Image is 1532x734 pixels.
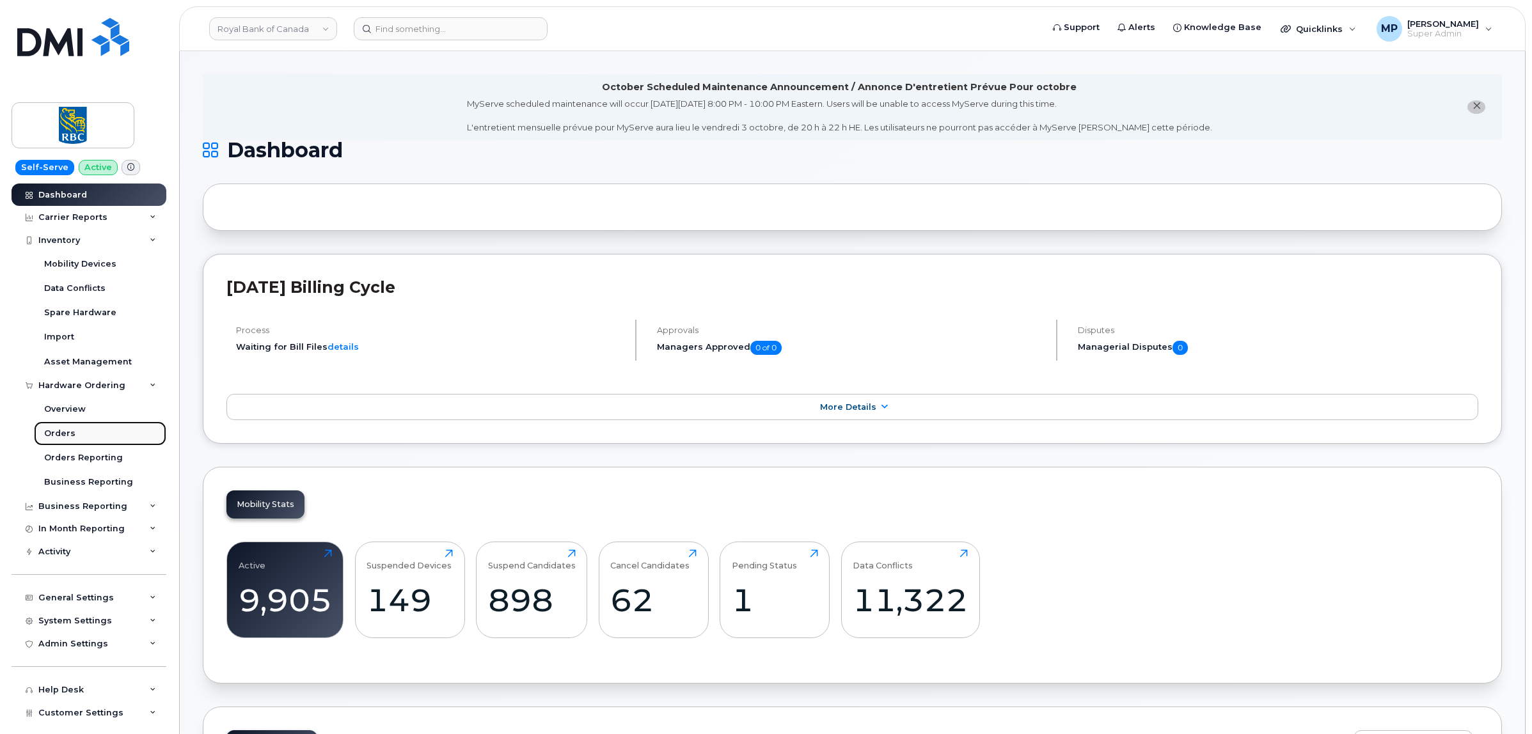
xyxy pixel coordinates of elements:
h4: Process [236,325,624,335]
a: Data Conflicts11,322 [853,549,968,631]
a: Pending Status1 [732,549,818,631]
div: 1 [732,581,818,619]
div: October Scheduled Maintenance Announcement / Annonce D'entretient Prévue Pour octobre [602,81,1077,94]
h2: [DATE] Billing Cycle [226,277,1478,297]
div: 11,322 [853,581,968,619]
div: Active [239,549,265,570]
span: More Details [820,402,876,412]
div: MyServe scheduled maintenance will occur [DATE][DATE] 8:00 PM - 10:00 PM Eastern. Users will be u... [467,98,1212,134]
h5: Managerial Disputes [1078,341,1478,355]
div: 9,905 [239,581,332,619]
span: Dashboard [227,141,343,160]
div: Suspended Devices [367,549,452,570]
a: Cancel Candidates62 [610,549,697,631]
span: 0 of 0 [750,341,782,355]
span: 0 [1173,341,1188,355]
div: Suspend Candidates [488,549,576,570]
div: 62 [610,581,697,619]
a: details [328,341,359,352]
h4: Approvals [657,325,1045,335]
div: Pending Status [732,549,797,570]
div: Cancel Candidates [610,549,690,570]
h4: Disputes [1078,325,1478,335]
a: Active9,905 [239,549,332,631]
a: Suspend Candidates898 [488,549,576,631]
a: Suspended Devices149 [367,549,453,631]
div: 149 [367,581,453,619]
h5: Managers Approved [657,341,1045,355]
div: 898 [488,581,576,619]
button: close notification [1467,100,1485,114]
div: Data Conflicts [853,549,913,570]
li: Waiting for Bill Files [236,341,624,353]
